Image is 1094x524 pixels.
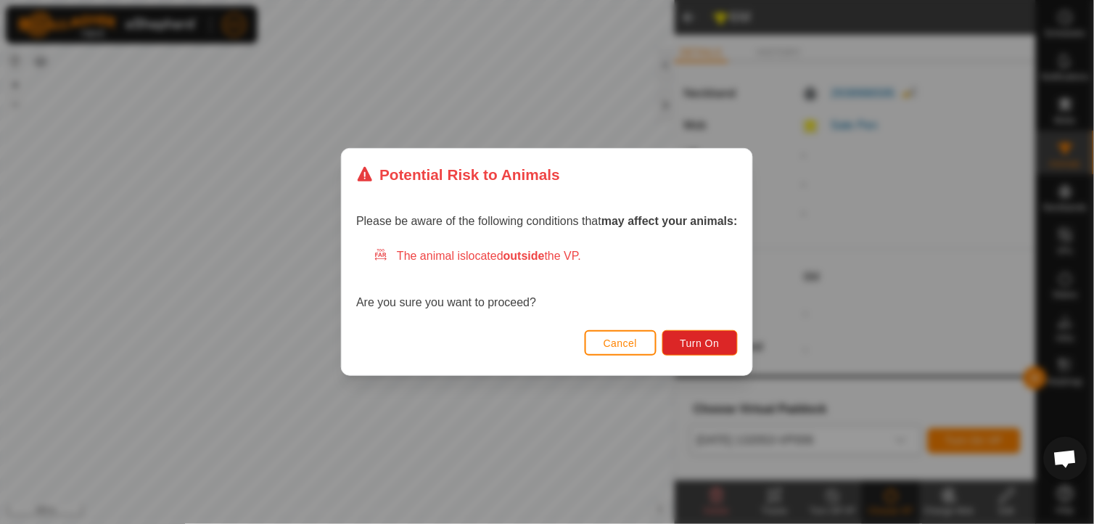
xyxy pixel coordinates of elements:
[604,337,638,349] span: Cancel
[466,250,581,262] span: located the VP.
[680,337,720,349] span: Turn On
[1044,437,1087,480] div: Open chat
[356,215,738,227] span: Please be aware of the following conditions that
[585,330,657,356] button: Cancel
[374,247,738,265] div: The animal is
[503,250,545,262] strong: outside
[601,215,738,227] strong: may affect your animals:
[356,247,738,311] div: Are you sure you want to proceed?
[662,330,738,356] button: Turn On
[356,163,560,186] div: Potential Risk to Animals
